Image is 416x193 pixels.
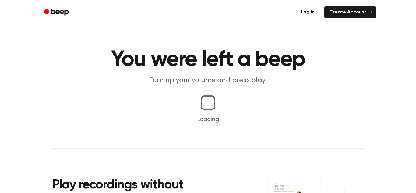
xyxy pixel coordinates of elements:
h1: You were left a beep [52,49,364,71]
p: Loading [7,115,409,124]
a: Beep [40,6,74,18]
p: Turn up your volume and press play. [91,76,325,86]
a: Create Account [324,6,376,18]
a: Log in [295,5,321,19]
